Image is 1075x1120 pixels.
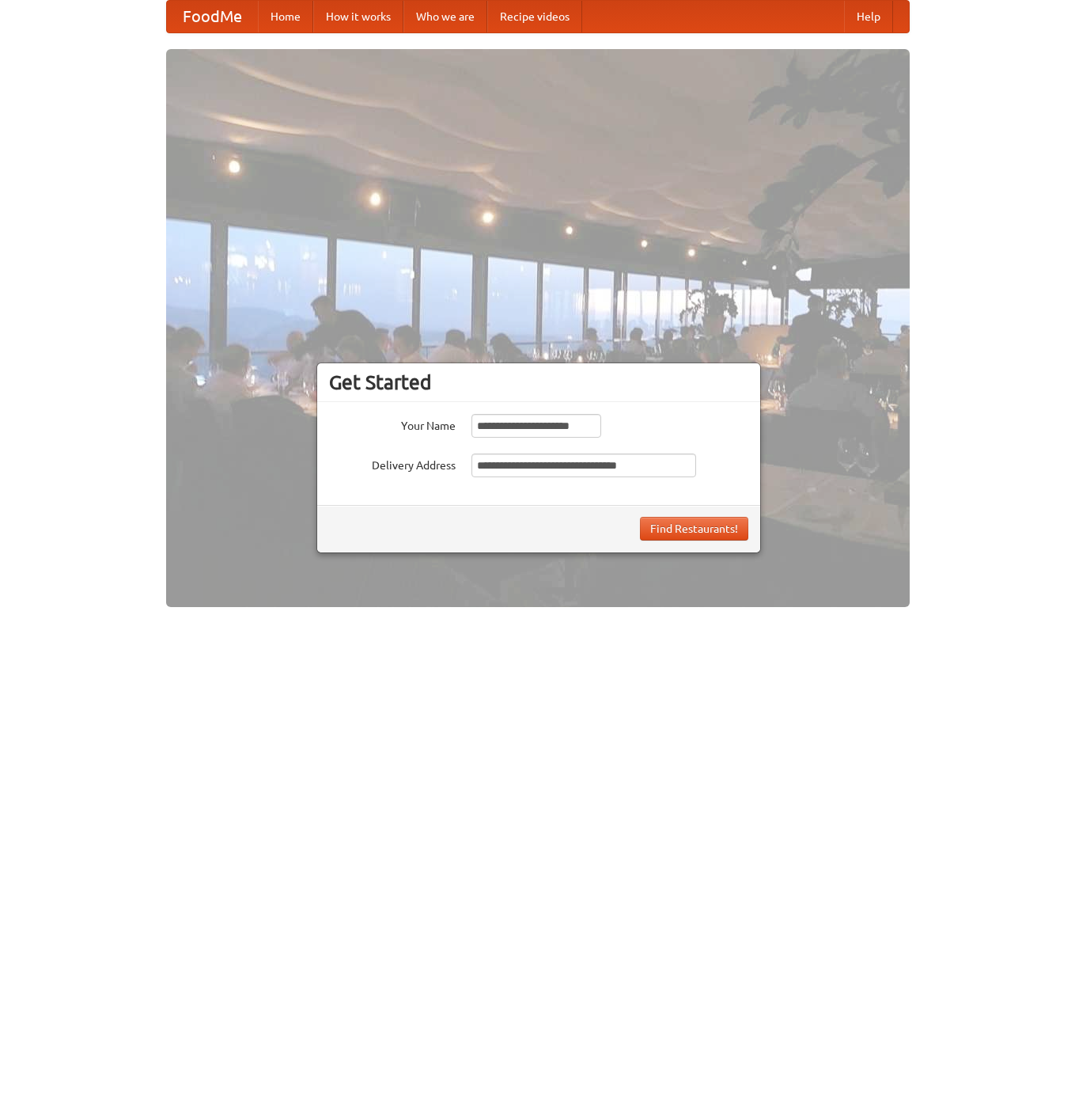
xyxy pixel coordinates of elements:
button: Find Restaurants! [640,517,748,541]
label: Your Name [329,414,456,434]
a: FoodMe [167,1,258,32]
h3: Get Started [329,370,748,394]
a: Recipe videos [487,1,582,32]
a: How it works [313,1,403,32]
a: Help [844,1,893,32]
a: Who we are [403,1,487,32]
a: Home [258,1,313,32]
label: Delivery Address [329,454,456,473]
